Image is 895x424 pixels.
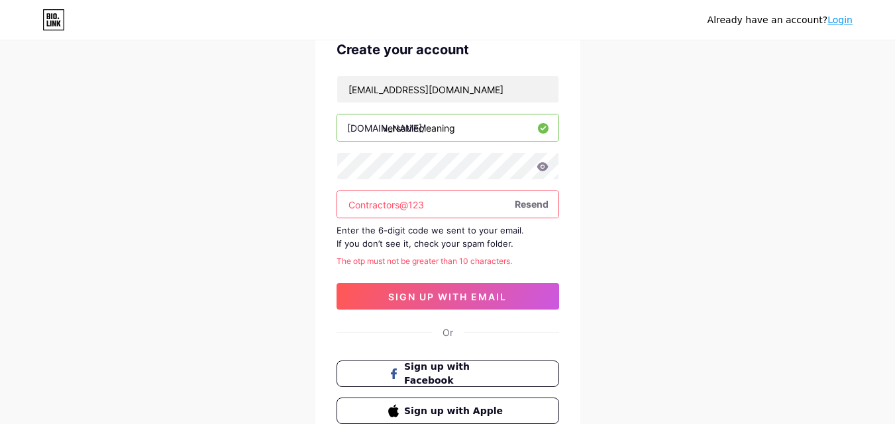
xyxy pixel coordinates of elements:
[388,291,507,302] span: sign up with email
[337,114,558,141] input: username
[443,325,453,339] div: Or
[515,197,549,211] span: Resend
[337,40,559,60] div: Create your account
[337,398,559,424] button: Sign up with Apple
[404,404,507,418] span: Sign up with Apple
[337,283,559,310] button: sign up with email
[827,15,853,25] a: Login
[337,360,559,387] button: Sign up with Facebook
[337,191,558,218] input: Paste login code
[337,76,558,103] input: Email
[337,224,559,250] div: Enter the 6-digit code we sent to your email. If you don’t see it, check your spam folder.
[347,121,425,135] div: [DOMAIN_NAME]/
[708,13,853,27] div: Already have an account?
[404,360,507,388] span: Sign up with Facebook
[337,255,559,267] div: The otp must not be greater than 10 characters.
